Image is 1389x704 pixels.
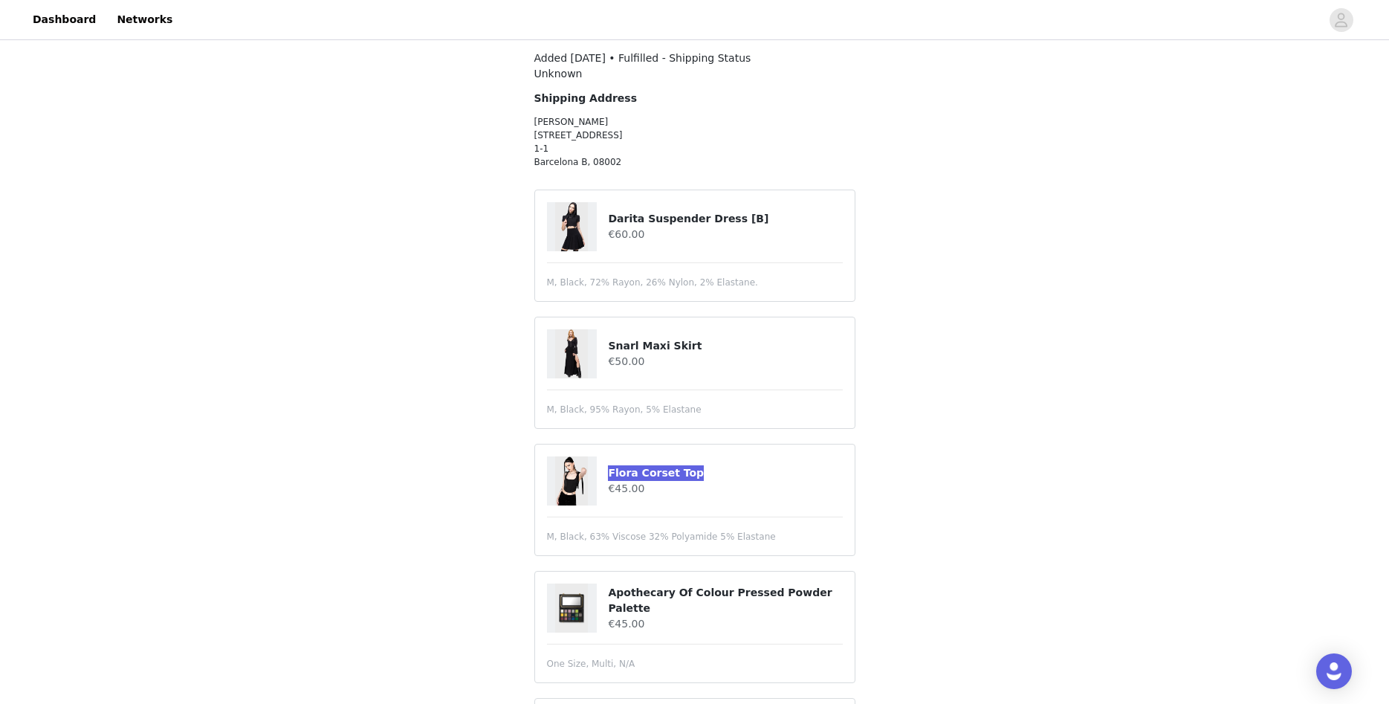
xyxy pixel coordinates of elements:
img: Darita Suspender Dress [B] [555,202,588,251]
h4: Flora Corset Top [608,465,842,481]
h4: €50.00 [608,354,842,369]
h4: Darita Suspender Dress [B] [608,211,842,227]
span: One Size, Multi, N/A [547,657,635,671]
h4: Snarl Maxi Skirt [608,338,842,354]
h4: €60.00 [608,227,842,242]
h4: Apothecary Of Colour Pressed Powder Palette [608,585,842,616]
p: [PERSON_NAME] [STREET_ADDRESS] 1-1 Barcelona B, 08002 [534,115,775,169]
span: Added [DATE] • Fulfilled - Shipping Status Unknown [534,52,751,80]
h4: €45.00 [608,616,842,632]
a: Networks [108,3,181,36]
img: Flora Corset Top [555,456,588,506]
span: M, Black, 72% Rayon, 26% Nylon, 2% Elastane. [547,276,758,289]
h4: €45.00 [608,481,842,497]
div: avatar [1334,8,1348,32]
img: Snarl Maxi Skirt [555,329,588,378]
div: Open Intercom Messenger [1316,653,1352,689]
span: M, Black, 63% Viscose 32% Polyamide 5% Elastane [547,530,776,543]
h4: Shipping Address [534,91,775,106]
img: Apothecary Of Colour Pressed Powder Palette [555,584,588,633]
span: M, Black, 95% Rayon, 5% Elastane [547,403,702,416]
a: Dashboard [24,3,105,36]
